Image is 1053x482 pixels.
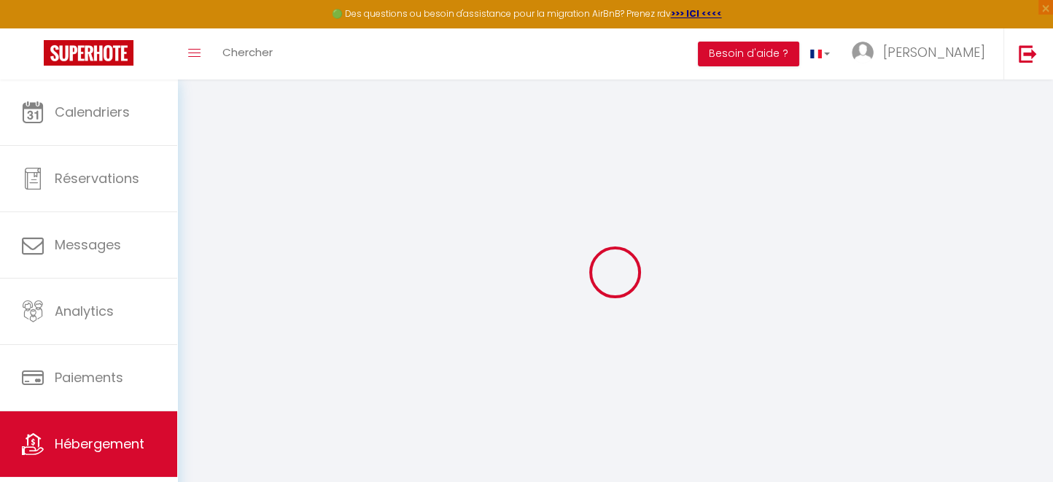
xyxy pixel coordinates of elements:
[671,7,722,20] a: >>> ICI <<<<
[55,169,139,187] span: Réservations
[55,368,123,386] span: Paiements
[698,42,799,66] button: Besoin d'aide ?
[1019,44,1037,63] img: logout
[883,43,985,61] span: [PERSON_NAME]
[55,103,130,121] span: Calendriers
[841,28,1003,79] a: ... [PERSON_NAME]
[44,40,133,66] img: Super Booking
[55,435,144,453] span: Hébergement
[852,42,874,63] img: ...
[222,44,273,60] span: Chercher
[55,302,114,320] span: Analytics
[211,28,284,79] a: Chercher
[55,236,121,254] span: Messages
